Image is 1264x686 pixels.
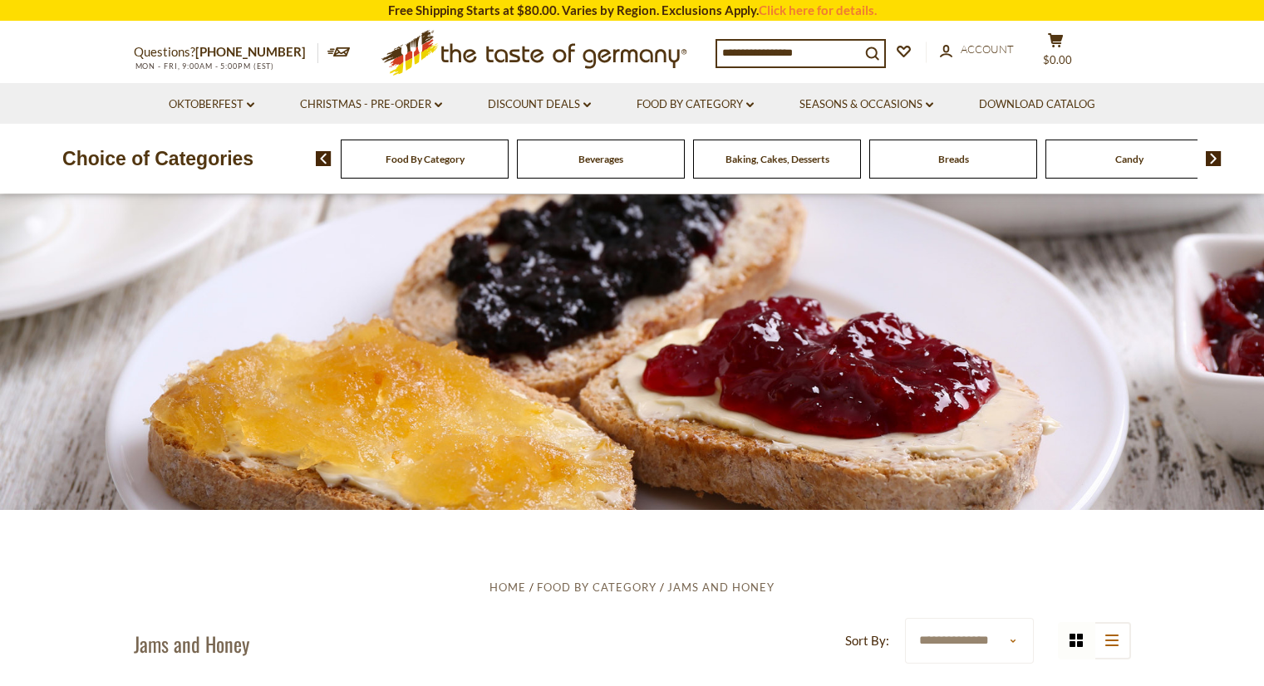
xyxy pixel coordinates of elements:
a: [PHONE_NUMBER] [195,44,306,59]
a: Download Catalog [979,96,1095,114]
a: Candy [1115,153,1144,165]
a: Seasons & Occasions [799,96,933,114]
a: Account [940,41,1014,59]
a: Oktoberfest [169,96,254,114]
img: previous arrow [316,151,332,166]
label: Sort By: [845,630,889,651]
a: Jams and Honey [667,581,775,594]
a: Christmas - PRE-ORDER [300,96,442,114]
a: Baking, Cakes, Desserts [725,153,829,165]
a: Food By Category [637,96,754,114]
a: Food By Category [386,153,465,165]
a: Home [489,581,526,594]
span: Account [961,42,1014,56]
p: Questions? [134,42,318,63]
a: Food By Category [537,581,657,594]
a: Breads [938,153,969,165]
img: next arrow [1206,151,1222,166]
button: $0.00 [1031,32,1081,74]
h1: Jams and Honey [134,631,249,656]
span: MON - FRI, 9:00AM - 5:00PM (EST) [134,61,275,71]
a: Beverages [578,153,623,165]
span: $0.00 [1043,53,1072,66]
a: Discount Deals [488,96,591,114]
a: Click here for details. [759,2,877,17]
